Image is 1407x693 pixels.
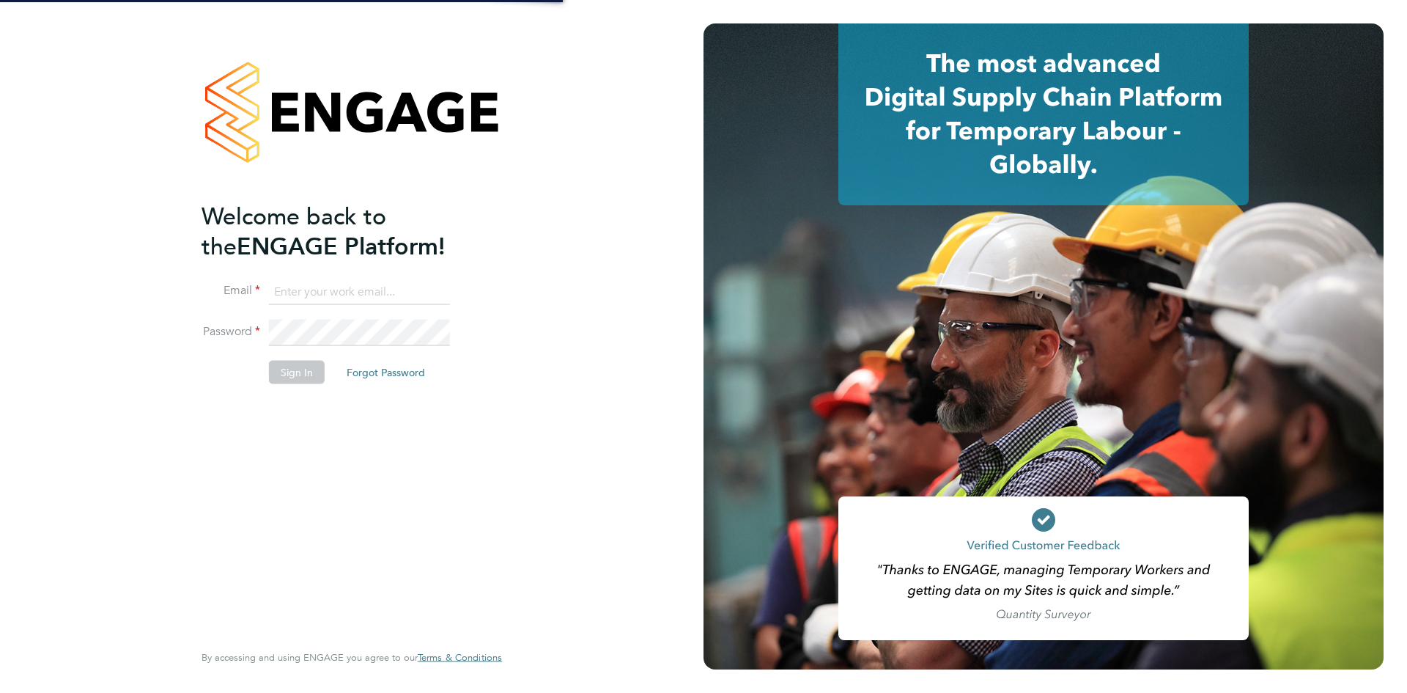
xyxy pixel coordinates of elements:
input: Enter your work email... [269,279,450,305]
label: Email [202,283,260,298]
button: Forgot Password [335,361,437,384]
button: Sign In [269,361,325,384]
span: Terms & Conditions [418,651,502,664]
span: Welcome back to the [202,202,386,260]
label: Password [202,324,260,340]
span: By accessing and using ENGAGE you agree to our [202,651,502,664]
a: Terms & Conditions [418,652,502,664]
h2: ENGAGE Platform! [202,201,487,261]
